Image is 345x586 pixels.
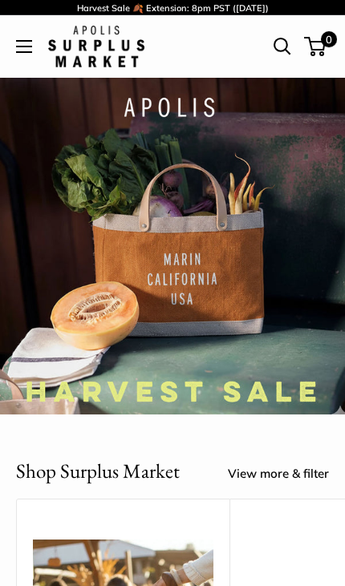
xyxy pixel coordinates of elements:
[228,463,329,485] a: View more & filter
[16,40,32,53] button: Open menu
[306,37,326,56] a: 0
[48,26,144,67] img: Apolis: Surplus Market
[321,31,337,47] span: 0
[274,38,291,55] a: Open search
[16,455,180,487] h2: Shop Surplus Market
